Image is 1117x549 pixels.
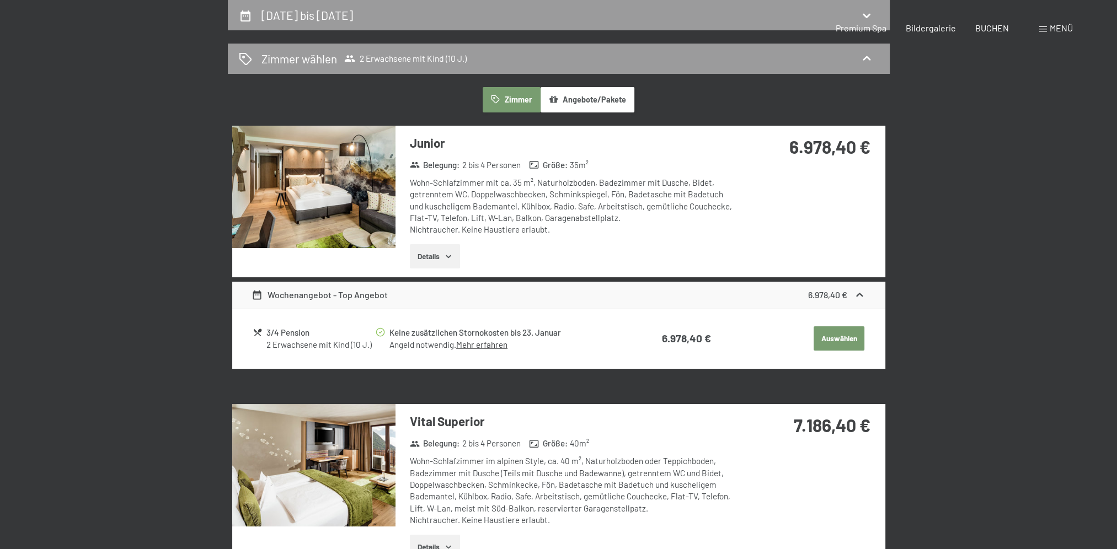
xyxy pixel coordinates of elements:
button: Details [410,244,460,268]
strong: Größe : [529,438,568,449]
strong: Belegung : [410,159,460,171]
div: Wohn-Schlafzimmer mit ca. 35 m², Naturholzboden, Badezimmer mit Dusche, Bidet, getrenntem WC, Dop... [410,177,738,235]
div: Wochenangebot - Top Angebot [252,288,388,302]
h2: Zimmer wählen [261,51,337,67]
a: Bildergalerie [906,23,956,33]
strong: 6.978,40 € [789,136,870,157]
div: Angeld notwendig. [389,339,619,351]
div: 2 Erwachsene mit Kind (10 J.) [266,339,374,351]
strong: 6.978,40 € [662,332,711,345]
h3: Junior [410,134,738,152]
span: 2 bis 4 Personen [462,438,521,449]
strong: Größe : [529,159,568,171]
button: Auswählen [814,326,864,351]
a: BUCHEN [975,23,1009,33]
span: 2 Erwachsene mit Kind (10 J.) [344,53,467,64]
button: Angebote/Pakete [541,87,634,112]
img: mss_renderimg.php [232,404,396,526]
span: Menü [1050,23,1073,33]
span: 40 m² [570,438,589,449]
div: Wochenangebot - Top Angebot6.978,40 € [232,282,885,308]
strong: Belegung : [410,438,460,449]
h3: Vital Superior [410,413,738,430]
h2: [DATE] bis [DATE] [261,8,353,22]
a: Mehr erfahren [456,340,507,349]
span: 35 m² [570,159,589,171]
img: mss_renderimg.php [232,126,396,248]
div: 3/4 Pension [266,326,374,339]
div: Wohn-Schlafzimmer im alpinen Style, ca. 40 m², Naturholzboden oder Teppichboden, Badezimmer mit D... [410,455,738,526]
strong: 7.186,40 € [794,415,870,435]
strong: 6.978,40 € [808,289,847,300]
a: Premium Spa [835,23,886,33]
span: 2 bis 4 Personen [462,159,521,171]
div: Keine zusätzlichen Stornokosten bis 23. Januar [389,326,619,339]
button: Zimmer [483,87,540,112]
